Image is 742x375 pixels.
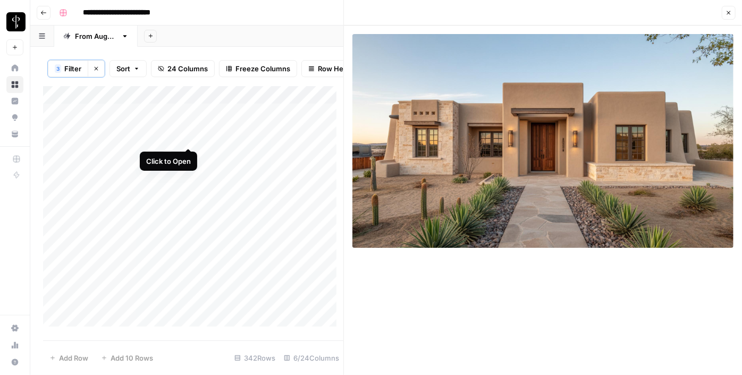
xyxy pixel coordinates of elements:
[235,63,290,74] span: Freeze Columns
[43,349,95,366] button: Add Row
[6,76,23,93] a: Browse
[6,60,23,77] a: Home
[6,320,23,337] a: Settings
[301,60,363,77] button: Row Height
[55,64,61,73] div: 3
[219,60,297,77] button: Freeze Columns
[167,63,208,74] span: 24 Columns
[318,63,356,74] span: Row Height
[230,349,280,366] div: 342 Rows
[56,64,60,73] span: 3
[64,63,81,74] span: Filter
[6,354,23,371] button: Help + Support
[48,60,88,77] button: 3Filter
[6,9,23,35] button: Workspace: LP Production Workloads
[6,12,26,31] img: LP Production Workloads Logo
[6,126,23,143] a: Your Data
[146,156,191,166] div: Click to Open
[111,353,153,363] span: Add 10 Rows
[95,349,159,366] button: Add 10 Rows
[6,93,23,110] a: Insights
[75,31,117,41] div: From [DATE]
[151,60,215,77] button: 24 Columns
[54,26,138,47] a: From [DATE]
[280,349,343,366] div: 6/24 Columns
[59,353,88,363] span: Add Row
[6,109,23,126] a: Opportunities
[6,337,23,354] a: Usage
[116,63,130,74] span: Sort
[352,34,733,248] img: Row/Cell
[109,60,147,77] button: Sort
